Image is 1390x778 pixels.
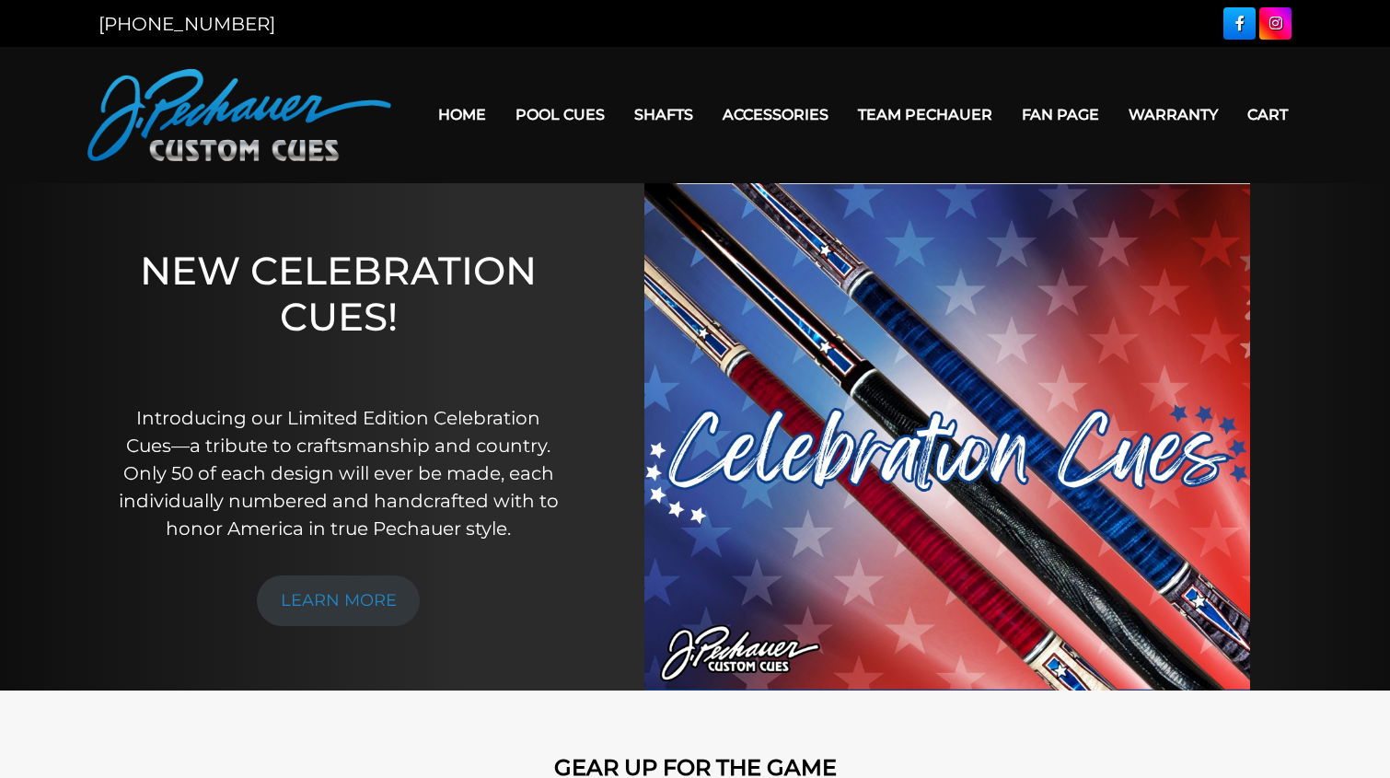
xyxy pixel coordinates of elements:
[1114,91,1233,138] a: Warranty
[423,91,501,138] a: Home
[1233,91,1303,138] a: Cart
[501,91,620,138] a: Pool Cues
[113,404,563,542] p: Introducing our Limited Edition Celebration Cues—a tribute to craftsmanship and country. Only 50 ...
[257,575,421,626] a: LEARN MORE
[98,13,275,35] a: [PHONE_NUMBER]
[708,91,843,138] a: Accessories
[843,91,1007,138] a: Team Pechauer
[620,91,708,138] a: Shafts
[1007,91,1114,138] a: Fan Page
[87,69,391,161] img: Pechauer Custom Cues
[113,248,563,379] h1: NEW CELEBRATION CUES!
